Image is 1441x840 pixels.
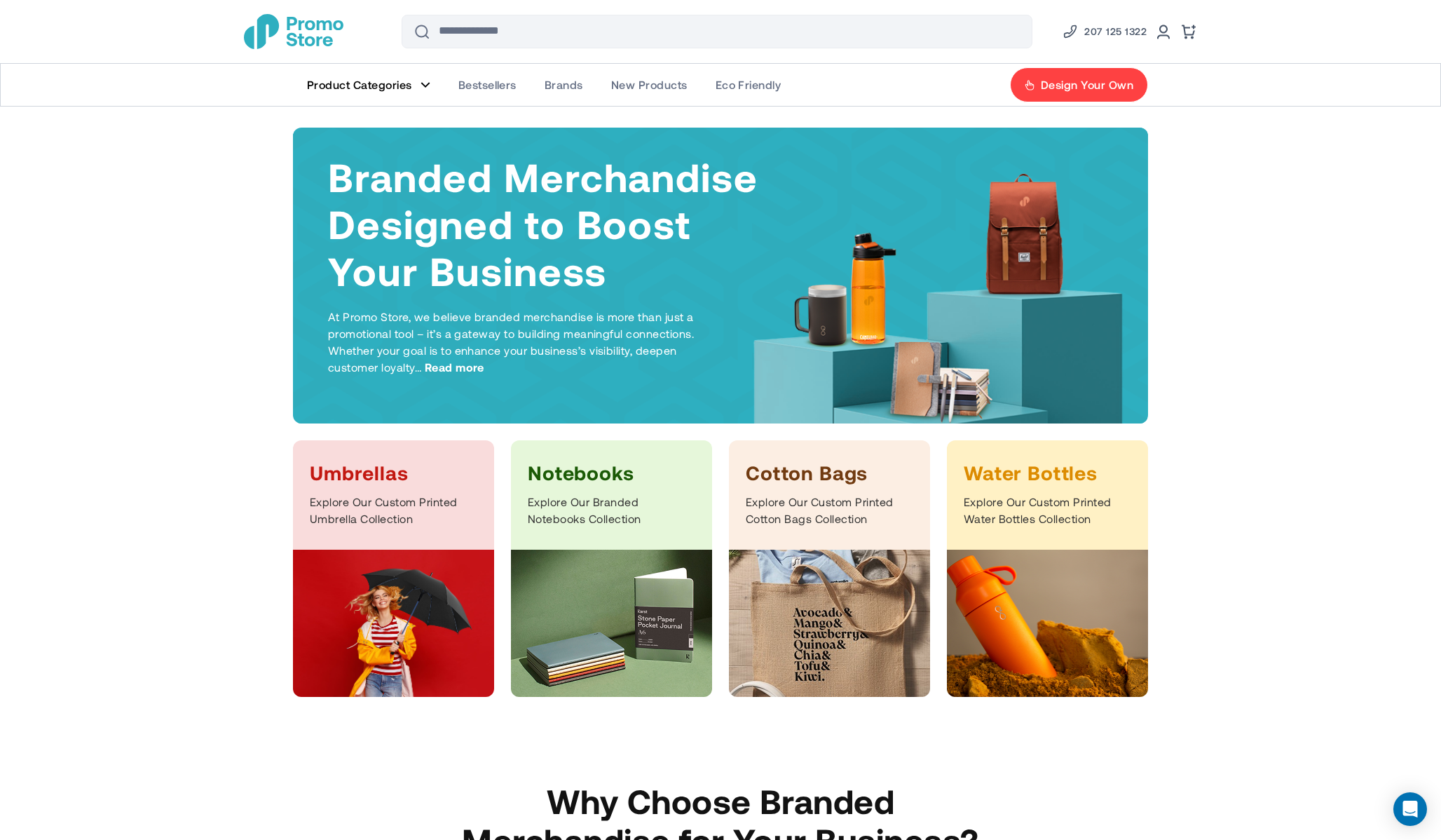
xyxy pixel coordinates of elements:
span: Bestsellers [458,78,517,92]
h1: Branded Merchandise Designed to Boost Your Business [328,153,760,294]
span: Brands [545,78,583,92]
a: Water Bottles Explore Our Custom Printed Water Bottles Collection [947,440,1148,697]
a: Phone [1062,23,1147,40]
a: Umbrellas Explore Our Custom Printed Umbrella Collection [293,440,494,697]
span: Design Your Own [1041,78,1133,92]
a: New Products [597,64,702,106]
a: Cotton Bags Explore Our Custom Printed Cotton Bags Collection [729,440,930,697]
h3: Cotton Bags [746,460,913,485]
p: Explore Our Branded Notebooks Collection [528,494,695,527]
img: Umbrellas Category [293,550,494,697]
img: Products [744,168,1137,452]
span: Product Categories [307,78,412,92]
p: Explore Our Custom Printed Umbrella Collection [310,494,477,527]
a: store logo [244,14,343,49]
a: Eco Friendly [702,64,795,106]
span: 207 125 1322 [1084,23,1147,40]
h3: Notebooks [528,460,695,485]
a: Design Your Own [1010,67,1148,102]
a: Brands [531,64,597,106]
a: Notebooks Explore Our Branded Notebooks Collection [511,440,712,697]
img: Bags Category [729,550,930,697]
img: Notebooks Category [511,550,712,697]
a: Product Categories [293,64,444,106]
img: Promotional Merchandise [244,14,343,49]
p: Explore Our Custom Printed Water Bottles Collection [964,494,1131,527]
h3: Umbrellas [310,460,477,485]
span: New Products [611,78,688,92]
button: Search [405,15,439,48]
div: Open Intercom Messenger [1393,792,1427,826]
img: Bottles Category [947,550,1148,697]
span: Eco Friendly [716,78,781,92]
p: Explore Our Custom Printed Cotton Bags Collection [746,494,913,527]
a: Bestsellers [444,64,531,106]
span: Read more [425,359,484,376]
span: At Promo Store, we believe branded merchandise is more than just a promotional tool – it’s a gate... [328,310,694,374]
h3: Water Bottles [964,460,1131,485]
